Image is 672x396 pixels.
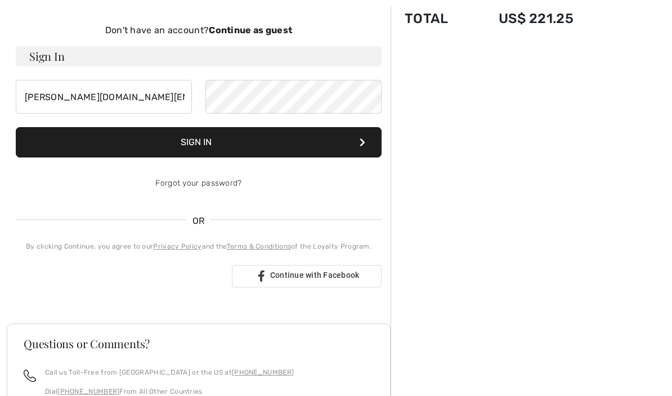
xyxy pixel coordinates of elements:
[232,265,382,288] a: Continue with Facebook
[24,339,374,350] h3: Questions or Comments?
[57,388,119,396] a: [PHONE_NUMBER]
[16,47,382,67] h3: Sign In
[209,25,292,36] strong: Continue as guest
[155,179,241,188] a: Forgot your password?
[24,370,36,382] img: call
[16,128,382,158] button: Sign In
[16,242,382,252] div: By clicking Continue, you agree to our and the of the Loyalty Program.
[270,271,360,280] span: Continue with Facebook
[16,24,382,38] div: Don't have an account?
[16,80,192,114] input: E-mail
[10,264,229,289] iframe: Sign in with Google Button
[16,264,223,289] div: Sign in with Google. Opens in new tab
[232,369,294,377] a: [PHONE_NUMBER]
[45,368,294,378] p: Call us Toll-Free from [GEOGRAPHIC_DATA] or the US at
[187,215,210,228] span: OR
[227,243,291,251] a: Terms & Conditions
[153,243,201,251] a: Privacy Policy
